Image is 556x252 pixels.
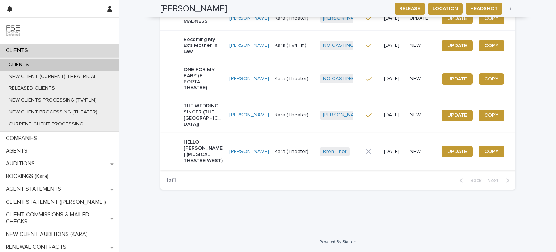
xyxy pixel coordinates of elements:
[184,139,224,164] p: HELLO [PERSON_NAME] (MUSICAL THEATRE WEST)
[428,3,463,15] button: LOCATION
[3,199,112,206] p: CLIENT STATEMENT ([PERSON_NAME])
[275,149,314,155] p: Kara (Theater)
[3,47,34,54] p: CLIENTS
[479,13,504,24] a: COPY
[447,43,467,48] span: UPDATE
[399,5,420,12] span: RELEASE
[442,110,473,121] a: UPDATE
[447,113,467,118] span: UPDATE
[3,160,41,167] p: AUDITIONS
[479,73,504,85] a: COPY
[160,172,182,189] p: 1 of 1
[410,76,436,82] p: NEW
[323,42,410,49] a: NO CASTING DIRECTOR (See Below)
[6,24,20,38] img: 9JgRvJ3ETPGCJDhvPVA5
[3,74,102,80] p: NEW CLIENT (CURRENT) THEATRICAL
[410,42,436,49] p: NEW
[184,103,224,127] p: THE WEDDING SINGER (THE [GEOGRAPHIC_DATA])
[442,40,473,51] a: UPDATE
[3,186,67,193] p: AGENT STATEMENTS
[447,149,467,154] span: UPDATE
[3,211,110,225] p: CLIENT COMMISSIONS & MAILED CHECKS
[466,3,502,15] button: HEADSHOT
[229,42,269,49] a: [PERSON_NAME]
[184,37,224,55] p: Becoming My Ex's Mother In Law
[484,16,498,21] span: COPY
[3,244,72,251] p: RENEWAL CONTRACTS
[484,113,498,118] span: COPY
[229,15,269,21] a: [PERSON_NAME]
[275,76,314,82] p: Kara (Theater)
[410,149,436,155] p: NEW
[3,109,103,115] p: NEW CLIENT PROCESSING (THEATER)
[160,4,227,14] h2: [PERSON_NAME]
[410,112,436,118] p: NEW
[479,146,504,157] a: COPY
[384,76,404,82] p: [DATE]
[466,178,481,183] span: Back
[160,133,522,170] tr: HELLO [PERSON_NAME] (MUSICAL THEATRE WEST)[PERSON_NAME] Kara (Theater)Bren Thor [DATE]NEWUPDATECOPY
[384,15,404,21] p: [DATE]
[229,149,269,155] a: [PERSON_NAME]
[484,177,515,184] button: Next
[3,135,43,142] p: COMPANIES
[484,77,498,82] span: COPY
[410,15,436,21] p: UPDATE
[395,3,425,15] button: RELEASE
[275,15,314,21] p: Kara (Theater)
[433,5,458,12] span: LOCATION
[447,77,467,82] span: UPDATE
[479,40,504,51] a: COPY
[3,148,33,154] p: AGENTS
[323,15,362,21] a: [PERSON_NAME]
[384,42,404,49] p: [DATE]
[319,240,356,244] a: Powered By Stacker
[384,149,404,155] p: [DATE]
[3,231,93,238] p: NEW CLIENT AUDITIONS (KARA)
[454,177,484,184] button: Back
[484,43,498,48] span: COPY
[229,76,269,82] a: [PERSON_NAME]
[323,76,410,82] a: NO CASTING DIRECTOR (See Below)
[442,73,473,85] a: UPDATE
[275,112,314,118] p: Kara (Theater)
[229,112,269,118] a: [PERSON_NAME]
[160,6,522,30] tr: REEFER MADNESS[PERSON_NAME] Kara (Theater)[PERSON_NAME] [DATE]UPDATEUPDATECOPY
[3,85,61,91] p: RELEASED CLIENTS
[487,178,503,183] span: Next
[3,62,35,68] p: CLIENTS
[442,146,473,157] a: UPDATE
[160,97,522,133] tr: THE WEDDING SINGER (THE [GEOGRAPHIC_DATA])[PERSON_NAME] Kara (Theater)[PERSON_NAME] [DATE]NEWUPDA...
[323,149,347,155] a: Bren Thor
[442,13,473,24] a: UPDATE
[447,16,467,21] span: UPDATE
[3,173,54,180] p: BOOKINGS (Kara)
[470,5,498,12] span: HEADSHOT
[384,112,404,118] p: [DATE]
[184,12,224,25] p: REEFER MADNESS
[479,110,504,121] a: COPY
[3,121,89,127] p: CURRENT CLIENT PROCESSING
[484,149,498,154] span: COPY
[3,97,102,103] p: NEW CLIENTS PROCESSING (TV/FILM)
[323,112,362,118] a: [PERSON_NAME]
[160,61,522,97] tr: ONE FOR MY BABY (EL PORTAL THEATRE)[PERSON_NAME] Kara (Theater)NO CASTING DIRECTOR (See Below) [D...
[160,30,522,61] tr: Becoming My Ex's Mother In Law[PERSON_NAME] Kara (TV/Film)NO CASTING DIRECTOR (See Below) [DATE]N...
[275,42,314,49] p: Kara (TV/Film)
[184,67,224,91] p: ONE FOR MY BABY (EL PORTAL THEATRE)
